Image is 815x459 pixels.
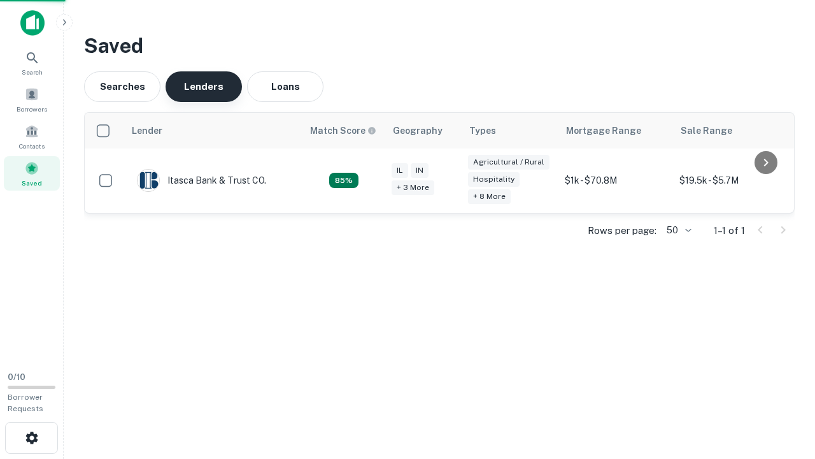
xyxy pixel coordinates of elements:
img: capitalize-icon.png [20,10,45,36]
button: Lenders [166,71,242,102]
button: Searches [84,71,160,102]
div: Types [469,123,496,138]
iframe: Chat Widget [751,357,815,418]
h6: Match Score [310,124,374,138]
th: Sale Range [673,113,788,149]
div: + 8 more [468,189,511,204]
a: Search [4,45,60,80]
div: Lender [132,123,162,138]
span: Borrowers [17,104,47,114]
a: Contacts [4,119,60,154]
th: Geography [385,113,462,149]
p: 1–1 of 1 [714,223,745,238]
th: Types [462,113,558,149]
th: Mortgage Range [558,113,673,149]
span: Saved [22,178,42,188]
div: Hospitality [468,172,520,187]
div: IL [392,163,408,178]
div: IN [411,163,429,178]
span: 0 / 10 [8,372,25,382]
div: + 3 more [392,180,434,195]
div: Agricultural / Rural [468,155,549,170]
div: Capitalize uses an advanced AI algorithm to match your search with the best lender. The match sco... [329,173,358,188]
h3: Saved [84,31,795,61]
div: 50 [662,221,693,240]
div: Capitalize uses an advanced AI algorithm to match your search with the best lender. The match sco... [310,124,376,138]
th: Capitalize uses an advanced AI algorithm to match your search with the best lender. The match sco... [302,113,385,149]
span: Borrower Requests [8,393,43,413]
span: Contacts [19,141,45,151]
a: Borrowers [4,82,60,117]
button: Loans [247,71,323,102]
span: Search [22,67,43,77]
div: Geography [393,123,443,138]
img: picture [138,170,159,191]
td: $1k - $70.8M [558,149,673,213]
td: $19.5k - $5.7M [673,149,788,213]
div: Sale Range [681,123,732,138]
a: Saved [4,156,60,191]
p: Rows per page: [588,223,656,238]
th: Lender [124,113,302,149]
div: Itasca Bank & Trust CO. [137,169,266,192]
div: Mortgage Range [566,123,641,138]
